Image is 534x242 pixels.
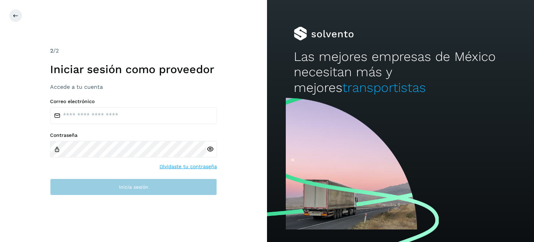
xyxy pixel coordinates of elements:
[50,47,53,54] span: 2
[50,47,217,55] div: /2
[294,49,507,95] h2: Las mejores empresas de México necesitan más y mejores
[50,179,217,195] button: Inicia sesión
[50,99,217,104] label: Correo electrónico
[50,132,217,138] label: Contraseña
[342,80,426,95] span: transportistas
[119,185,148,189] span: Inicia sesión
[160,163,217,170] a: Olvidaste tu contraseña
[50,63,217,76] h1: Iniciar sesión como proveedor
[50,84,217,90] h3: Accede a tu cuenta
